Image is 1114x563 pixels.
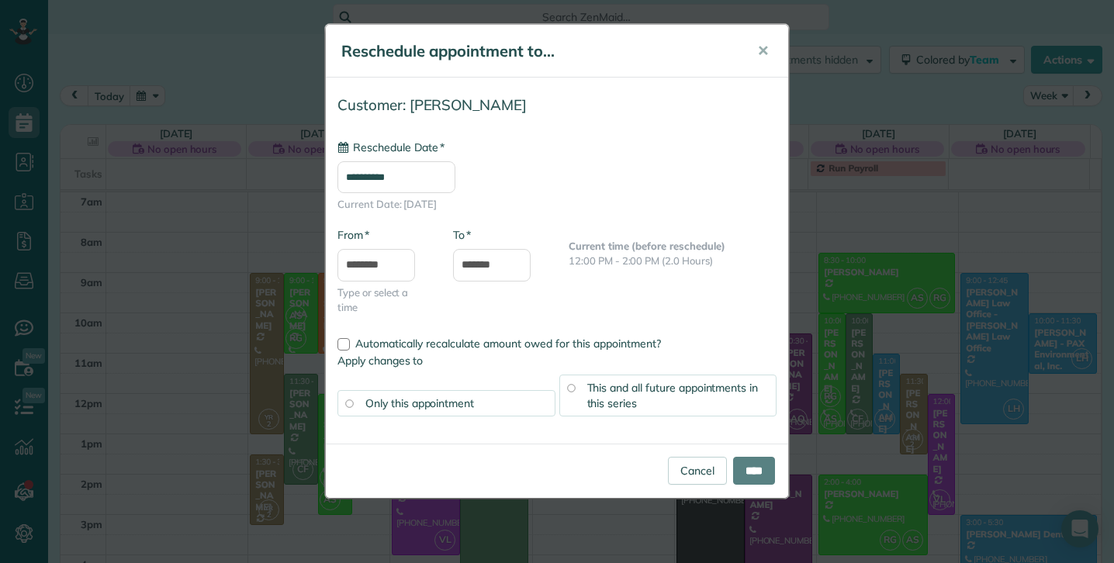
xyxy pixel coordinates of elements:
[337,227,369,243] label: From
[337,197,777,212] span: Current Date: [DATE]
[587,381,759,410] span: This and all future appointments in this series
[337,285,430,315] span: Type or select a time
[569,254,777,268] p: 12:00 PM - 2:00 PM (2.0 Hours)
[757,42,769,60] span: ✕
[337,97,777,113] h4: Customer: [PERSON_NAME]
[345,399,353,407] input: Only this appointment
[453,227,471,243] label: To
[337,353,777,368] label: Apply changes to
[355,337,661,351] span: Automatically recalculate amount owed for this appointment?
[341,40,735,62] h5: Reschedule appointment to...
[365,396,474,410] span: Only this appointment
[569,240,725,252] b: Current time (before reschedule)
[337,140,445,155] label: Reschedule Date
[668,457,727,485] a: Cancel
[567,384,575,392] input: This and all future appointments in this series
